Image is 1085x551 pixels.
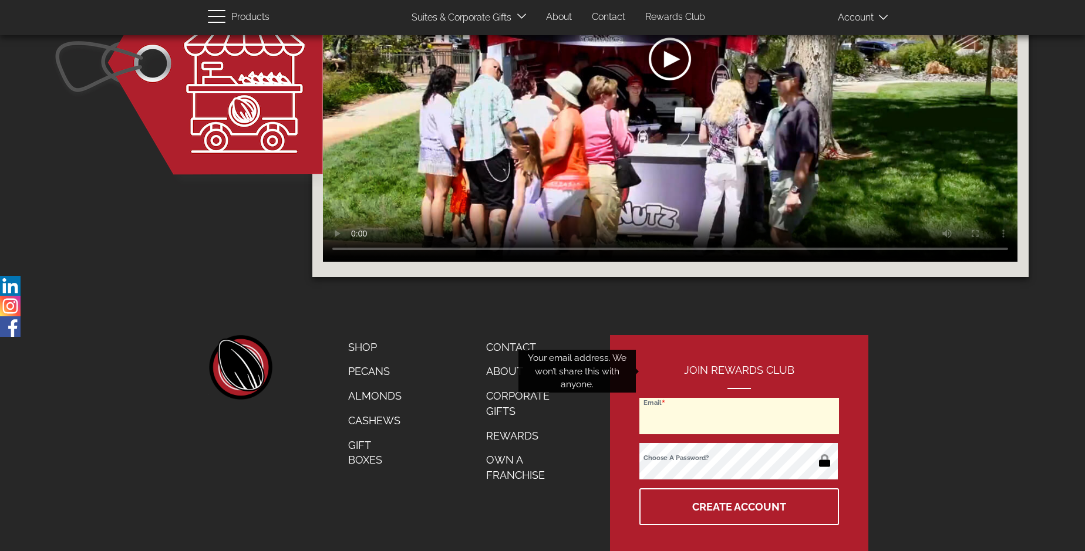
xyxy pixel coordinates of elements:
[339,384,410,408] a: Almonds
[208,335,272,400] a: home
[231,9,269,26] span: Products
[518,350,636,393] div: Your email address. We won’t share this with anyone.
[477,448,572,487] a: Own a Franchise
[339,359,410,384] a: Pecans
[477,359,572,384] a: About
[403,6,515,29] a: Suites & Corporate Gifts
[339,433,410,472] a: Gift Boxes
[636,6,714,29] a: Rewards Club
[583,6,634,29] a: Contact
[477,335,572,360] a: Contact
[639,488,839,525] button: Create Account
[477,384,572,423] a: Corporate Gifts
[339,408,410,433] a: Cashews
[639,398,839,434] input: Email
[477,424,572,448] a: Rewards
[537,6,581,29] a: About
[639,364,839,389] h2: Join Rewards Club
[339,335,410,360] a: Shop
